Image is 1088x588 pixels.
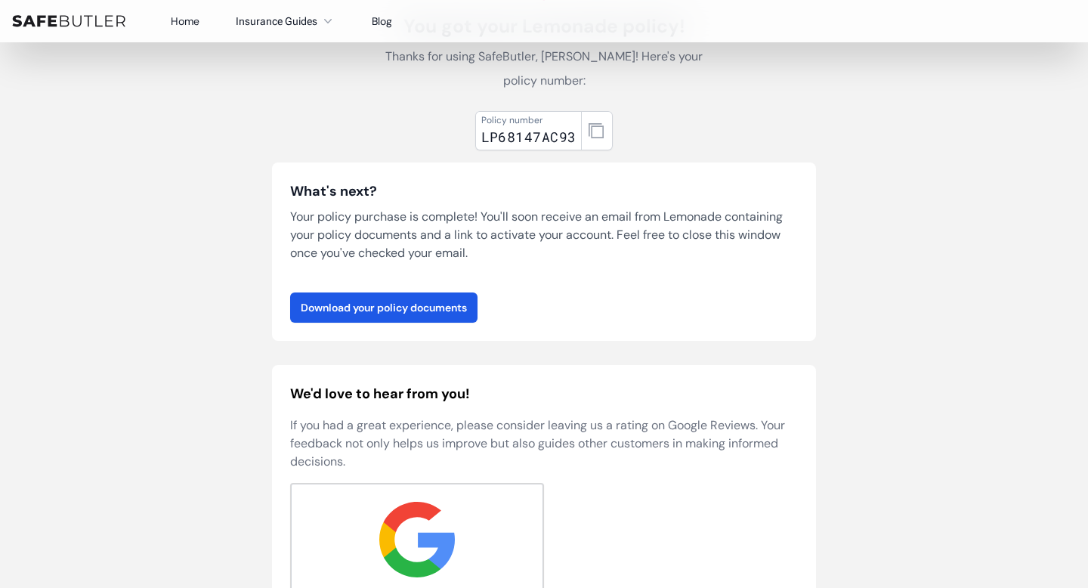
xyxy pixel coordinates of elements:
a: Download your policy documents [290,292,478,323]
p: Thanks for using SafeButler, [PERSON_NAME]! Here's your policy number: [375,45,713,93]
p: Your policy purchase is complete! You'll soon receive an email from Lemonade containing your poli... [290,208,798,262]
h2: We'd love to hear from you! [290,383,798,404]
a: Blog [372,14,392,28]
div: Policy number [481,114,576,126]
div: LP68147AC93 [481,126,576,147]
a: Home [171,14,199,28]
img: google.svg [379,502,455,577]
button: Insurance Guides [236,12,335,30]
h3: What's next? [290,181,798,202]
img: SafeButler Text Logo [12,15,125,27]
p: If you had a great experience, please consider leaving us a rating on Google Reviews. Your feedba... [290,416,798,471]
